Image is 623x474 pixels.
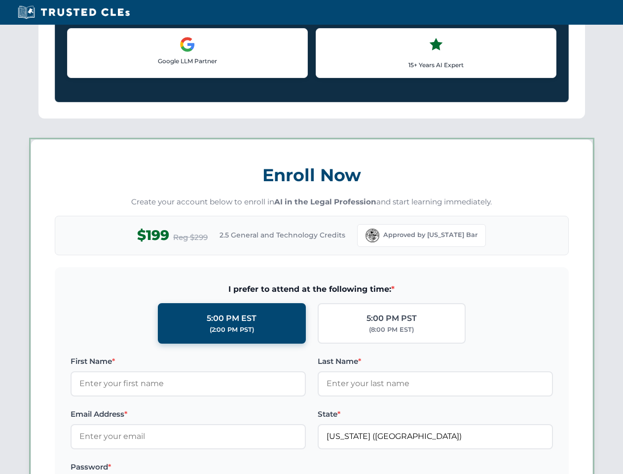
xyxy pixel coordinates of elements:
p: 15+ Years AI Expert [324,60,548,70]
p: Google LLM Partner [75,56,299,66]
img: Google [180,37,195,52]
input: Florida (FL) [318,424,553,449]
img: Trusted CLEs [15,5,133,20]
input: Enter your last name [318,371,553,396]
strong: AI in the Legal Profession [274,197,376,206]
div: 5:00 PM EST [207,312,257,325]
div: 5:00 PM PST [366,312,417,325]
span: $199 [137,224,169,246]
label: Password [71,461,306,473]
span: Approved by [US_STATE] Bar [383,230,477,240]
span: Reg $299 [173,232,208,243]
input: Enter your first name [71,371,306,396]
img: Florida Bar [366,229,379,242]
label: Last Name [318,355,553,367]
h3: Enroll Now [55,159,569,191]
input: Enter your email [71,424,306,449]
div: (8:00 PM EST) [369,325,414,335]
span: I prefer to attend at the following time: [71,283,553,296]
span: 2.5 General and Technology Credits [220,230,345,240]
label: State [318,408,553,420]
div: (2:00 PM PST) [210,325,254,335]
p: Create your account below to enroll in and start learning immediately. [55,197,569,208]
label: First Name [71,355,306,367]
label: Email Address [71,408,306,420]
